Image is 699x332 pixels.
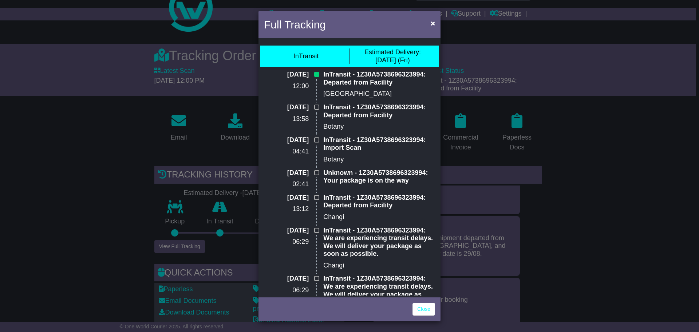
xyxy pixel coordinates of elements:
p: [DATE] [264,194,309,202]
p: Unknown - 1Z30A5738696323994: Your package is on the way [323,169,435,185]
p: InTransit - 1Z30A5738696323994: Departed from Facility [323,71,435,86]
p: [DATE] [264,169,309,177]
div: [DATE] (Fri) [364,48,421,64]
span: Estimated Delivery: [364,48,421,56]
p: InTransit - 1Z30A5738696323994: We are experiencing transit delays. We will deliver your package ... [323,227,435,258]
p: Botany [323,156,435,164]
p: Changi [323,213,435,221]
span: × [431,19,435,27]
p: InTransit - 1Z30A5738696323994: Import Scan [323,136,435,152]
p: 06:29 [264,238,309,246]
p: [DATE] [264,227,309,235]
p: Changi [323,262,435,270]
p: 13:58 [264,115,309,123]
p: [DATE] [264,275,309,283]
h4: Full Tracking [264,16,326,33]
p: [DATE] [264,71,309,79]
p: Botany [323,123,435,131]
p: [GEOGRAPHIC_DATA] [323,90,435,98]
button: Close [427,16,439,31]
p: [DATE] [264,136,309,144]
p: InTransit - 1Z30A5738696323994: We are experiencing transit delays. We will deliver your package ... [323,275,435,306]
p: 12:00 [264,82,309,90]
p: InTransit - 1Z30A5738696323994: Departed from Facility [323,103,435,119]
p: 13:12 [264,205,309,213]
p: InTransit - 1Z30A5738696323994: Departed from Facility [323,194,435,210]
p: 06:29 [264,286,309,294]
p: [DATE] [264,103,309,112]
div: InTransit [293,52,319,60]
p: 04:41 [264,148,309,156]
a: Close [412,303,435,316]
p: 02:41 [264,180,309,188]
